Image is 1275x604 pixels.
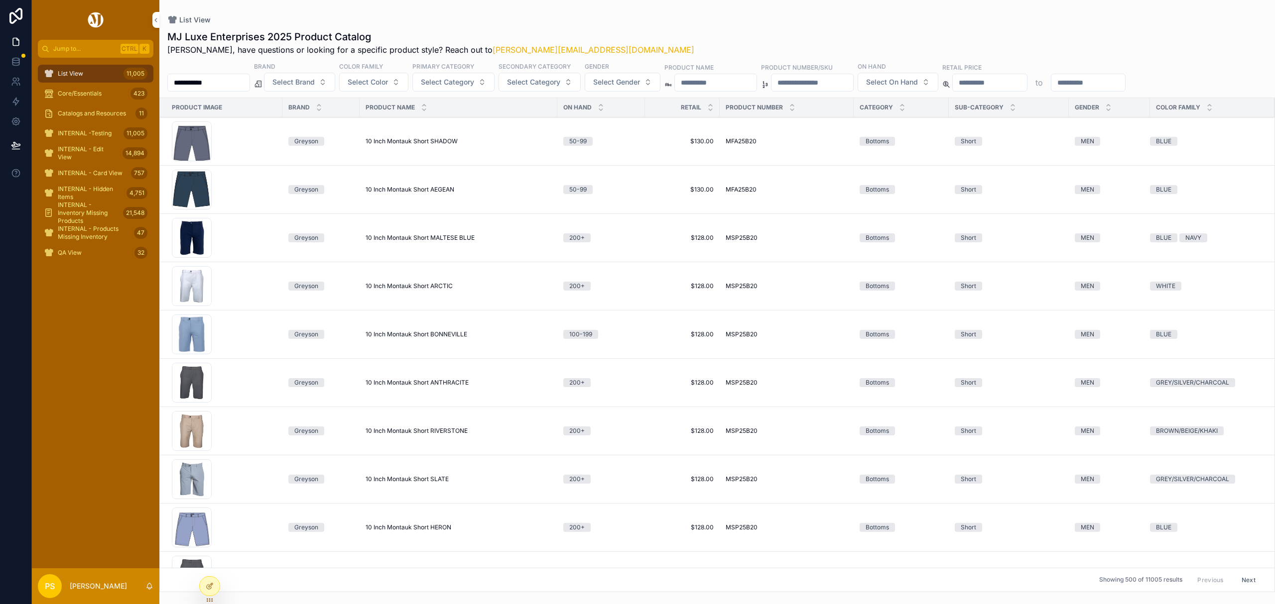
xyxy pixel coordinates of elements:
span: 10 Inch Montauk Short ANTHRACITE [366,379,469,387]
div: MEN [1081,475,1094,484]
span: Product Image [172,103,222,111]
a: Short [955,330,1063,339]
a: Short [955,475,1063,484]
div: Greyson [294,523,318,532]
a: INTERNAL - Products Missing Inventory47 [38,224,153,242]
a: BLUENAVY [1150,233,1263,242]
a: MEN [1075,185,1144,194]
span: 10 Inch Montauk Short SLATE [366,475,449,483]
a: 200+ [563,426,639,435]
label: Color Family [339,62,383,71]
a: $128.00 [651,523,714,531]
span: MSP25B20 [726,234,758,242]
a: MEN [1075,137,1144,146]
span: $128.00 [651,234,714,242]
div: GREY/SILVER/CHARCOAL [1156,475,1229,484]
div: Bottoms [866,137,889,146]
button: Select Button [339,73,408,92]
span: Select Brand [272,77,315,87]
span: Jump to... [53,45,117,53]
div: 200+ [569,378,585,387]
a: Short [955,233,1063,242]
div: 11 [135,107,147,119]
span: MSP25B20 [726,523,758,531]
div: Short [961,475,976,484]
div: 200+ [569,282,585,291]
div: 14,894 [123,147,147,159]
a: BROWN/BEIGE/KHAKI [1150,426,1263,435]
a: Catalogs and Resources11 [38,104,153,122]
span: Select Gender [593,77,640,87]
p: [PERSON_NAME] [70,581,127,591]
div: 50-99 [569,185,587,194]
div: Greyson [294,185,318,194]
a: MEN [1075,282,1144,291]
button: Select Button [412,73,495,92]
div: MEN [1081,426,1094,435]
span: On Hand [563,103,592,111]
div: Short [961,282,976,291]
a: List View [167,15,211,25]
div: 11,005 [124,127,147,139]
span: [PERSON_NAME], have questions or looking for a specific product style? Reach out to [167,44,694,56]
div: Bottoms [866,475,889,484]
a: MEN [1075,475,1144,484]
span: MSP25B20 [726,330,758,338]
button: Select Button [858,73,938,92]
a: List View11,005 [38,65,153,83]
span: $130.00 [651,137,714,145]
a: BLUE [1150,523,1263,532]
a: MEN [1075,426,1144,435]
a: $130.00 [651,186,714,194]
a: 10 Inch Montauk Short BONNEVILLE [366,330,551,338]
div: Bottoms [866,185,889,194]
a: GREY/SILVER/CHARCOAL [1150,378,1263,387]
span: Category [860,103,893,111]
p: to [1035,77,1043,89]
span: Product Number [726,103,783,111]
div: Short [961,330,976,339]
a: 50-99 [563,185,639,194]
a: Greyson [288,378,354,387]
a: $128.00 [651,427,714,435]
span: $128.00 [651,330,714,338]
a: Short [955,426,1063,435]
label: Primary Category [412,62,474,71]
span: Core/Essentials [58,90,102,98]
a: 10 Inch Montauk Short HERON [366,523,551,531]
a: INTERNAL - Edit View14,894 [38,144,153,162]
span: List View [179,15,211,25]
a: $128.00 [651,475,714,483]
div: NAVY [1185,233,1201,242]
div: scrollable content [32,58,159,275]
div: MEN [1081,137,1094,146]
a: Greyson [288,185,354,194]
a: Greyson [288,426,354,435]
div: 757 [131,167,147,179]
a: MEN [1075,330,1144,339]
a: MSP25B20 [726,523,848,531]
h1: MJ Luxe Enterprises 2025 Product Catalog [167,30,694,44]
label: On Hand [858,62,886,71]
div: BLUE [1156,330,1171,339]
span: 10 Inch Montauk Short SHADOW [366,137,458,145]
a: Bottoms [860,426,943,435]
a: Core/Essentials423 [38,85,153,102]
button: Select Button [585,73,660,92]
a: Short [955,282,1063,291]
a: $128.00 [651,379,714,387]
div: 47 [134,227,147,239]
span: INTERNAL -Testing [58,129,112,137]
a: MSP25B20 [726,379,848,387]
div: Short [961,523,976,532]
button: Select Button [264,73,335,92]
div: GREY/SILVER/CHARCOAL [1156,378,1229,387]
a: 200+ [563,523,639,532]
span: 10 Inch Montauk Short ARCTIC [366,282,453,290]
a: MFA25B20 [726,137,848,145]
div: MEN [1081,282,1094,291]
span: MSP25B20 [726,475,758,483]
